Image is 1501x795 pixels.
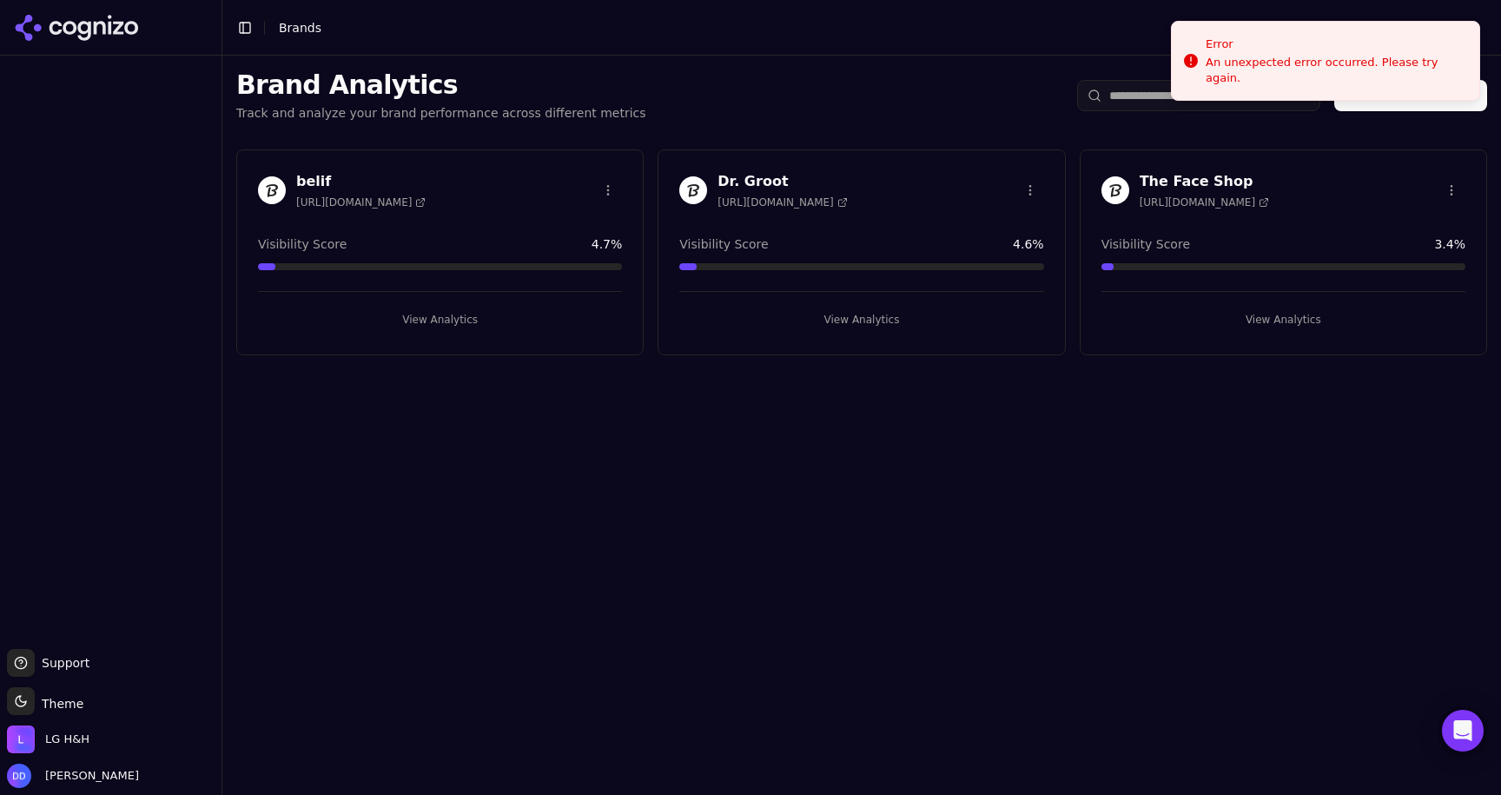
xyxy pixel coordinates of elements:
span: LG H&H [45,732,89,747]
h3: Dr. Groot [717,171,847,192]
h3: belif [296,171,426,192]
h3: The Face Shop [1140,171,1269,192]
span: [PERSON_NAME] [38,768,139,784]
img: belif [258,176,286,204]
button: View Analytics [258,306,622,334]
div: Open Intercom Messenger [1442,710,1484,752]
span: Brands [279,21,321,35]
span: 4.6 % [1013,235,1044,253]
button: View Analytics [1101,306,1465,334]
span: Theme [35,697,83,711]
p: Track and analyze your brand performance across different metrics [236,104,646,122]
span: Visibility Score [679,235,768,253]
span: [URL][DOMAIN_NAME] [296,195,426,209]
img: Dr. Groot [679,176,707,204]
div: Error [1206,36,1465,53]
button: View Analytics [679,306,1043,334]
span: [URL][DOMAIN_NAME] [1140,195,1269,209]
h1: Brand Analytics [236,70,646,101]
img: LG H&H [7,725,35,753]
span: Visibility Score [258,235,347,253]
nav: breadcrumb [279,19,321,36]
img: Dmitry Dobrenko [7,764,31,788]
button: Open user button [7,764,139,788]
span: Support [35,654,89,672]
button: Open organization switcher [7,725,89,753]
span: Visibility Score [1101,235,1190,253]
span: 4.7 % [592,235,623,253]
span: [URL][DOMAIN_NAME] [717,195,847,209]
span: 3.4 % [1434,235,1465,253]
div: An unexpected error occurred. Please try again. [1206,55,1465,86]
img: The Face Shop [1101,176,1129,204]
